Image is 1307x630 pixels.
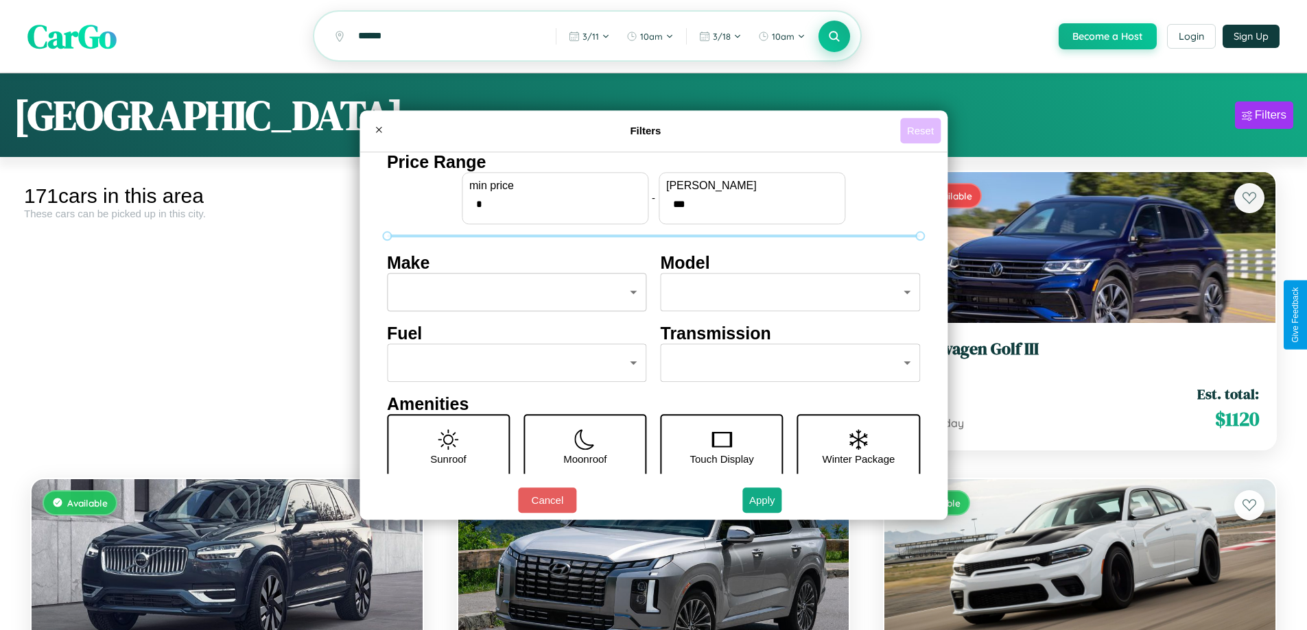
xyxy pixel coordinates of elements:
span: 3 / 18 [713,31,731,42]
span: 10am [640,31,663,42]
span: Est. total: [1197,384,1259,404]
span: 10am [772,31,794,42]
h3: Volkswagen Golf III [901,339,1259,359]
p: Moonroof [563,450,607,468]
button: Sign Up [1223,25,1280,48]
p: Sunroof [430,450,467,468]
button: 3/11 [562,25,617,47]
button: 10am [751,25,812,47]
div: Give Feedback [1291,287,1300,343]
button: Filters [1235,101,1293,129]
h4: Transmission [661,324,921,343]
p: Winter Package [823,450,895,468]
span: CarGo [27,14,117,59]
div: These cars can be picked up in this city. [24,208,430,219]
p: - [652,189,655,207]
label: min price [469,180,641,192]
h4: Amenities [387,394,920,414]
h4: Model [661,253,921,273]
button: Login [1167,24,1216,49]
h4: Fuel [387,324,647,343]
p: Touch Display [690,450,753,468]
div: 171 cars in this area [24,184,430,208]
button: 10am [620,25,681,47]
button: Cancel [518,487,576,513]
label: [PERSON_NAME] [666,180,838,192]
span: Available [67,497,108,509]
h1: [GEOGRAPHIC_DATA] [14,87,403,143]
span: $ 1120 [1215,405,1259,433]
button: 3/18 [692,25,749,47]
button: Apply [742,487,782,513]
button: Reset [900,118,941,143]
h4: Filters [391,125,900,136]
span: 3 / 11 [582,31,599,42]
span: / day [935,416,964,430]
h4: Make [387,253,647,273]
h4: Price Range [387,152,920,172]
div: Filters [1255,108,1286,122]
a: Volkswagen Golf III2014 [901,339,1259,373]
button: Become a Host [1059,23,1157,49]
